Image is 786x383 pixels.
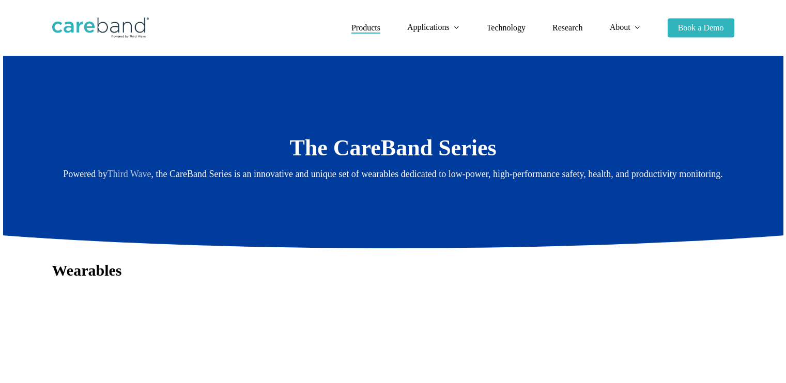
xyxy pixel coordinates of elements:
a: About [610,23,641,32]
span: Applications [407,23,450,31]
a: Third Wave [107,169,151,179]
a: Products [351,24,380,32]
a: Book a Demo [668,24,734,32]
span: About [610,23,630,31]
h2: The CareBand Series [52,134,734,162]
a: Technology [487,24,526,32]
span: Technology [487,23,526,32]
p: Powered by , the CareBand Series is an innovative and unique set of wearables dedicated to low-po... [52,166,734,182]
span: Book a Demo [678,23,724,32]
span: Products [351,23,380,32]
a: Research [552,24,583,32]
a: Applications [407,23,460,32]
img: CareBand [52,18,149,38]
span: Research [552,23,583,32]
h3: Wearables [52,261,734,280]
